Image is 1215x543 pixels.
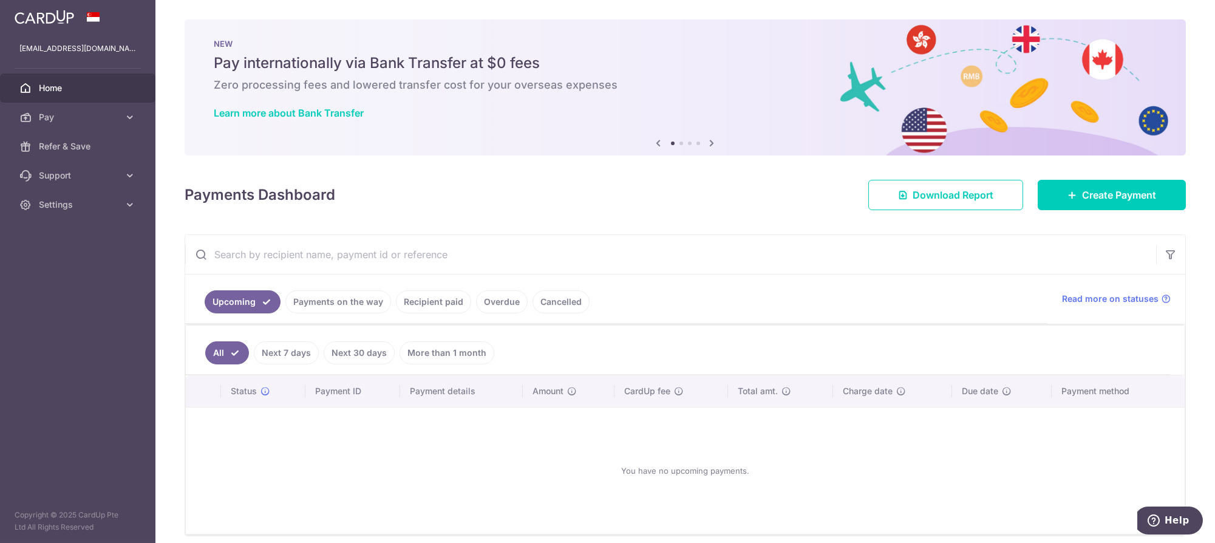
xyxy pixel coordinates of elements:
img: Bank transfer banner [185,19,1186,155]
h4: Payments Dashboard [185,184,335,206]
span: Total amt. [738,385,778,397]
a: Recipient paid [396,290,471,313]
span: Refer & Save [39,140,119,152]
a: Download Report [868,180,1023,210]
p: [EMAIL_ADDRESS][DOMAIN_NAME] [19,43,136,55]
h6: Zero processing fees and lowered transfer cost for your overseas expenses [214,78,1157,92]
a: Create Payment [1038,180,1186,210]
span: Create Payment [1082,188,1156,202]
a: More than 1 month [400,341,494,364]
span: Status [231,385,257,397]
a: Learn more about Bank Transfer [214,107,364,119]
th: Payment details [400,375,523,407]
a: Read more on statuses [1062,293,1171,305]
a: Next 30 days [324,341,395,364]
div: You have no upcoming payments. [200,417,1170,524]
span: Charge date [843,385,893,397]
span: CardUp fee [624,385,670,397]
a: Payments on the way [285,290,391,313]
a: Upcoming [205,290,281,313]
span: Amount [533,385,563,397]
input: Search by recipient name, payment id or reference [185,235,1156,274]
span: Home [39,82,119,94]
img: CardUp [15,10,74,24]
th: Payment method [1052,375,1185,407]
th: Payment ID [305,375,400,407]
span: Read more on statuses [1062,293,1159,305]
span: Due date [962,385,998,397]
h5: Pay internationally via Bank Transfer at $0 fees [214,53,1157,73]
span: Settings [39,199,119,211]
a: All [205,341,249,364]
a: Next 7 days [254,341,319,364]
span: Download Report [913,188,993,202]
a: Overdue [476,290,528,313]
iframe: Opens a widget where you can find more information [1137,507,1203,537]
a: Cancelled [533,290,590,313]
span: Support [39,169,119,182]
span: Pay [39,111,119,123]
p: NEW [214,39,1157,49]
